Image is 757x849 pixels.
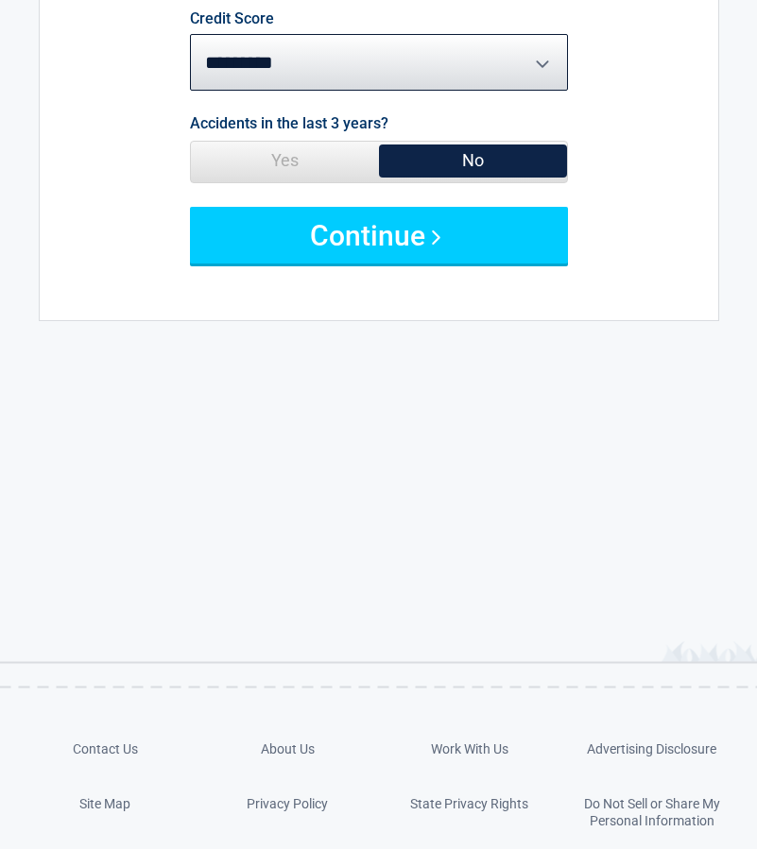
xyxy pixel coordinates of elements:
a: Do Not Sell or Share My Personal Information [584,796,720,828]
span: No [379,142,567,179]
a: Work With Us [431,741,508,756]
a: Contact Us [73,741,138,756]
button: Continue [190,207,568,263]
a: About Us [261,741,315,756]
a: State Privacy Rights [410,796,528,811]
a: Site Map [79,796,130,811]
label: Credit Score [190,11,274,26]
span: Yes [191,142,379,179]
a: Advertising Disclosure [587,741,716,756]
a: Privacy Policy [247,796,328,811]
label: Accidents in the last 3 years? [190,110,388,136]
